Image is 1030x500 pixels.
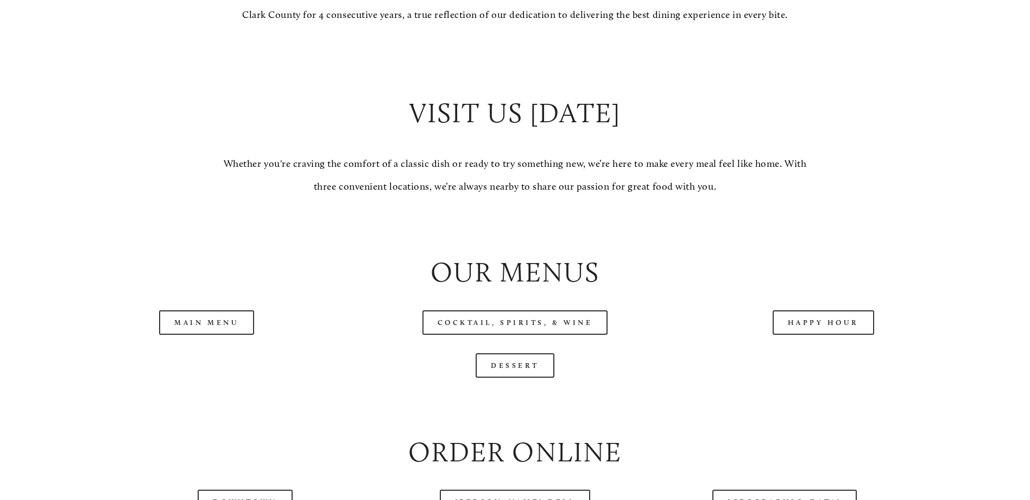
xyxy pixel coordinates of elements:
[159,310,254,335] a: Main Menu
[773,310,875,335] a: Happy Hour
[62,253,968,292] h2: Our Menus
[216,153,814,198] p: Whether you're craving the comfort of a classic dish or ready to try something new, we’re here to...
[62,433,968,472] h2: Order Online
[476,353,554,378] a: Dessert
[216,94,814,133] h2: Visit Us [DATE]
[422,310,608,335] a: Cocktail, Spirits, & Wine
